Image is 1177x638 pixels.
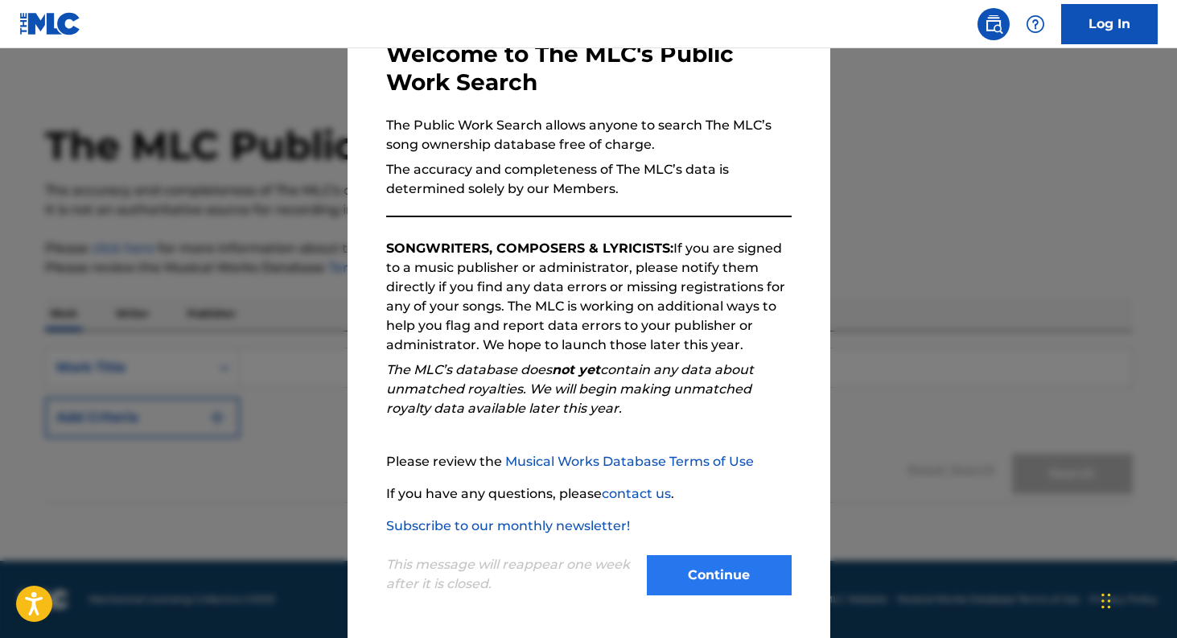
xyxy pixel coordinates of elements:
[1101,577,1111,625] div: Drag
[386,518,630,533] a: Subscribe to our monthly newsletter!
[552,362,600,377] strong: not yet
[984,14,1003,34] img: search
[386,116,792,154] p: The Public Work Search allows anyone to search The MLC’s song ownership database free of charge.
[647,555,792,595] button: Continue
[19,12,81,35] img: MLC Logo
[1097,561,1177,638] iframe: Chat Widget
[977,8,1010,40] a: Public Search
[602,486,671,501] a: contact us
[386,239,792,355] p: If you are signed to a music publisher or administrator, please notify them directly if you find ...
[1019,8,1051,40] div: Help
[1026,14,1045,34] img: help
[386,484,792,504] p: If you have any questions, please .
[505,454,754,469] a: Musical Works Database Terms of Use
[386,241,673,256] strong: SONGWRITERS, COMPOSERS & LYRICISTS:
[1061,4,1158,44] a: Log In
[386,40,792,97] h3: Welcome to The MLC's Public Work Search
[386,555,637,594] p: This message will reappear one week after it is closed.
[386,362,754,416] em: The MLC’s database does contain any data about unmatched royalties. We will begin making unmatche...
[386,452,792,471] p: Please review the
[386,160,792,199] p: The accuracy and completeness of The MLC’s data is determined solely by our Members.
